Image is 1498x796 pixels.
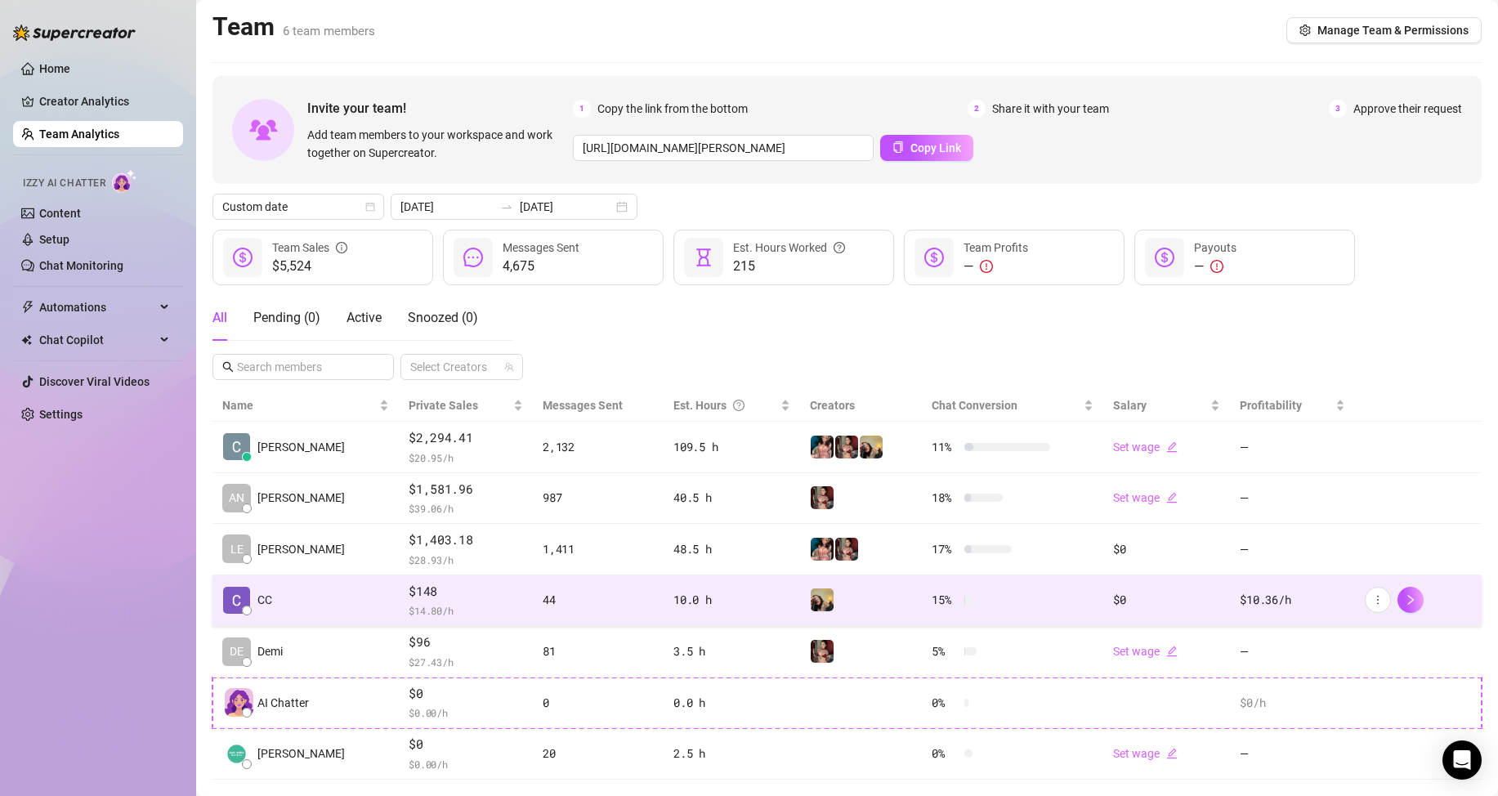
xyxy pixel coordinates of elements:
span: [PERSON_NAME] [257,489,345,507]
span: Team Profits [964,241,1028,254]
div: 20 [543,745,654,762]
span: 2 [968,100,986,118]
img: Catherine Eliza… [223,433,250,460]
img: CC [223,587,250,614]
span: DE [230,642,244,660]
div: 2,132 [543,438,654,456]
span: 0 % [932,745,958,762]
img: Demi [811,486,834,509]
th: Creators [800,390,923,422]
input: Search members [237,358,371,376]
span: Chat Conversion [932,399,1017,412]
a: Set wageedit [1113,440,1178,454]
span: question-circle [733,396,745,414]
span: to [500,200,513,213]
span: Private Sales [409,399,478,412]
span: edit [1166,492,1178,503]
div: 48.5 h [673,540,790,558]
span: info-circle [336,239,347,257]
div: 2.5 h [673,745,790,762]
a: Settings [39,408,83,421]
span: Name [222,396,376,414]
span: dollar-circle [233,248,253,267]
span: hourglass [694,248,713,267]
div: $0 /h [1240,694,1344,712]
div: 109.5 h [673,438,790,456]
img: Giada Migliavac… [223,740,250,767]
span: dollar-circle [924,248,944,267]
span: Approve their request [1353,100,1462,118]
span: [PERSON_NAME] [257,438,345,456]
a: Content [39,207,81,220]
span: $5,524 [272,257,347,276]
img: AI Chatter [112,169,137,193]
span: right [1405,594,1416,606]
div: $0 [1113,591,1220,609]
img: Mistress [811,588,834,611]
a: Discover Viral Videos [39,375,150,388]
div: Open Intercom Messenger [1442,740,1482,780]
span: copy [892,141,904,153]
button: Manage Team & Permissions [1286,17,1482,43]
div: 0 [543,694,654,712]
div: 987 [543,489,654,507]
a: Set wageedit [1113,645,1178,658]
div: 1,411 [543,540,654,558]
span: more [1372,594,1384,606]
div: $10.36 /h [1240,591,1344,609]
span: Copy the link from the bottom [597,100,748,118]
span: calendar [365,202,375,212]
span: 18 % [932,489,958,507]
a: Set wageedit [1113,747,1178,760]
span: $ 28.93 /h [409,552,523,568]
span: exclamation-circle [980,260,993,273]
span: $ 20.95 /h [409,449,523,466]
span: edit [1166,646,1178,657]
span: $96 [409,633,523,652]
div: Est. Hours Worked [733,239,845,257]
span: Salary [1113,399,1147,412]
div: 10.0 h [673,591,790,609]
th: Name [212,390,399,422]
span: 11 % [932,438,958,456]
span: Messages Sent [543,399,623,412]
span: Payouts [1194,241,1236,254]
span: $1,581.96 [409,480,523,499]
span: 17 % [932,540,958,558]
div: $0 [1113,540,1220,558]
span: CC [257,591,272,609]
span: Add team members to your workspace and work together on Supercreator. [307,126,566,162]
img: Demi [811,640,834,663]
span: 5 % [932,642,958,660]
a: Creator Analytics [39,88,170,114]
div: All [212,308,227,328]
span: $ 0.00 /h [409,704,523,721]
span: Chat Copilot [39,327,155,353]
span: AI Chatter [257,694,309,712]
div: 3.5 h [673,642,790,660]
img: logo-BBDzfeDw.svg [13,25,136,41]
span: [PERSON_NAME] [257,540,345,558]
span: $ 14.80 /h [409,602,523,619]
span: Active [347,310,382,325]
img: PeggySue [811,538,834,561]
span: [PERSON_NAME] [257,745,345,762]
div: Est. Hours [673,396,777,414]
td: — [1230,626,1354,677]
img: Demi [835,538,858,561]
a: Chat Monitoring [39,259,123,272]
span: Izzy AI Chatter [23,176,105,191]
span: Demi [257,642,283,660]
span: message [463,248,483,267]
span: Automations [39,294,155,320]
span: $0 [409,684,523,704]
h2: Team [212,11,375,42]
img: Demi [835,436,858,458]
button: Copy Link [880,135,973,161]
td: — [1230,524,1354,575]
div: 81 [543,642,654,660]
span: setting [1299,25,1311,36]
span: Manage Team & Permissions [1317,24,1469,37]
a: Setup [39,233,69,246]
span: dollar-circle [1155,248,1174,267]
